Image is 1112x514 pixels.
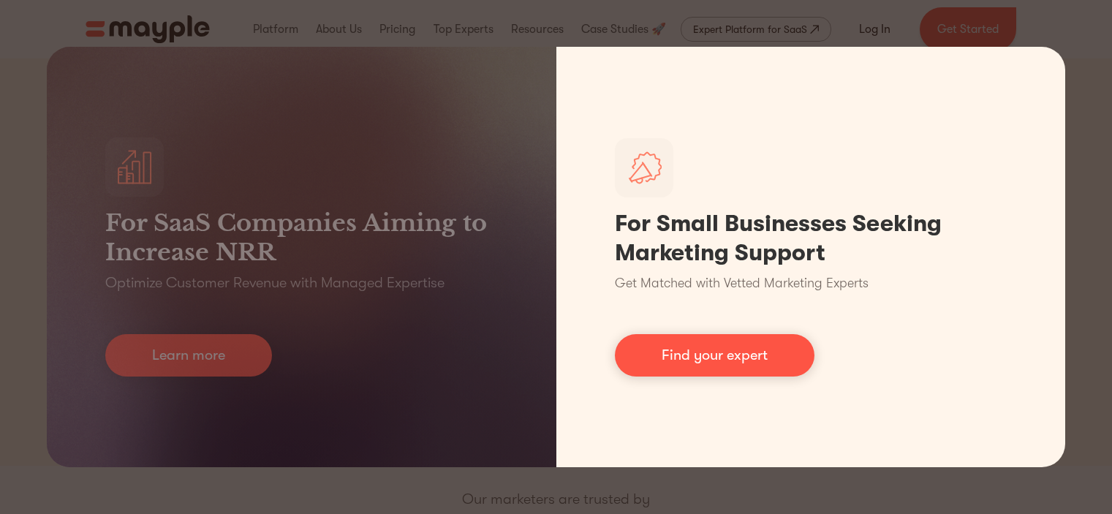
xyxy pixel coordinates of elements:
h1: For Small Businesses Seeking Marketing Support [615,209,1007,268]
p: Get Matched with Vetted Marketing Experts [615,273,869,293]
a: Find your expert [615,334,814,377]
a: Learn more [105,334,272,377]
p: Optimize Customer Revenue with Managed Expertise [105,273,445,293]
h3: For SaaS Companies Aiming to Increase NRR [105,208,498,267]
